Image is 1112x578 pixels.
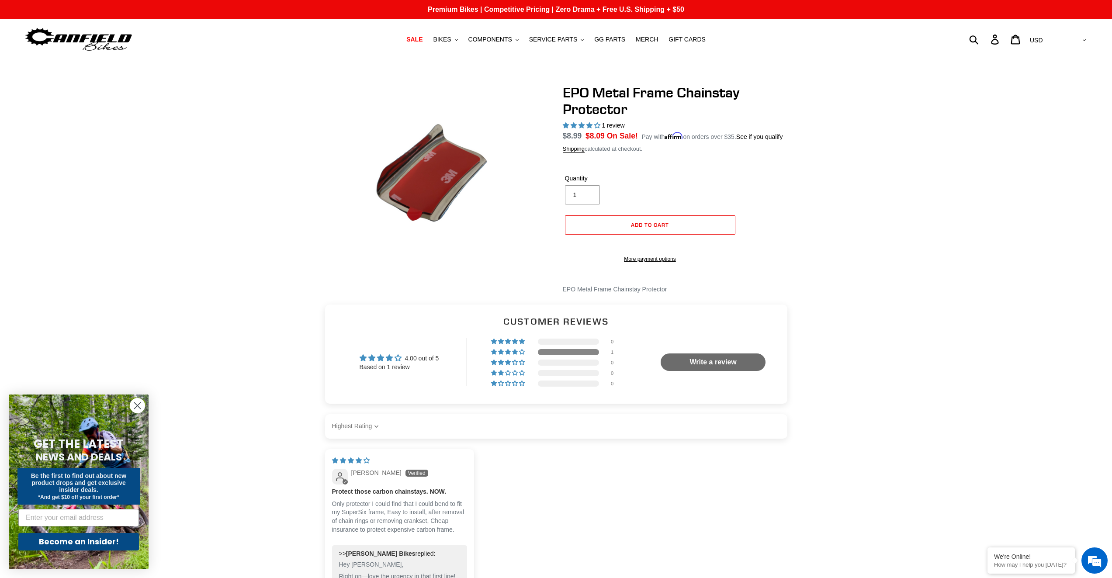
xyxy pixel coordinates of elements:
[346,550,416,557] b: [PERSON_NAME] Bikes
[602,122,624,129] span: 1 review
[406,36,423,43] span: SALE
[468,36,512,43] span: COMPONENTS
[994,561,1068,568] p: How may I help you today?
[402,34,427,45] a: SALE
[339,550,460,558] div: >> replied:
[594,36,625,43] span: GG PARTS
[10,48,23,61] div: Navigation go back
[351,469,402,476] span: [PERSON_NAME]
[464,34,523,45] button: COMPONENTS
[332,500,467,534] p: Only protector I could find that I could bend to fit my SuperSix frame, Easy to install, after re...
[34,436,124,452] span: GET THE LATEST
[585,132,605,140] span: $8.09
[669,36,706,43] span: GIFT CARDS
[736,133,783,140] a: See if you qualify - Learn more about Affirm Financing (opens in modal)
[28,44,50,66] img: d_696896380_company_1647369064580_696896380
[565,255,735,263] a: More payment options
[429,34,462,45] button: BIKES
[36,450,122,464] span: NEWS AND DEALS
[24,26,133,53] img: Canfield Bikes
[563,132,582,140] s: $8.99
[332,315,780,328] h2: Customer Reviews
[631,222,669,228] span: Add to cart
[59,49,160,60] div: Chat with us now
[529,36,577,43] span: SERVICE PARTS
[563,84,794,118] h1: EPO Metal Frame Chainstay Protector
[143,4,164,25] div: Minimize live chat window
[563,285,794,294] div: EPO Metal Frame Chainstay Protector
[360,353,439,363] div: Average rating is 4.00 stars
[339,561,460,569] p: Hey [PERSON_NAME],
[18,533,139,550] button: Become an Insider!
[665,132,683,139] span: Affirm
[565,215,735,235] button: Add to cart
[332,488,467,496] b: Protect those carbon chainstays. NOW.
[590,34,630,45] a: GG PARTS
[563,145,794,153] div: calculated at checkout.
[636,36,658,43] span: MERCH
[130,398,145,413] button: Close dialog
[491,349,526,355] div: 100% (1) reviews with 4 star rating
[18,509,139,526] input: Enter your email address
[332,418,381,435] select: Sort dropdown
[607,130,638,142] span: On Sale!
[360,363,439,372] div: Based on 1 review
[31,472,127,493] span: Be the first to find out about new product drops and get exclusive insider deals.
[51,110,121,198] span: We're online!
[661,353,766,371] a: Write a review
[994,553,1068,560] div: We're Online!
[563,122,602,129] span: 4.00 stars
[433,36,451,43] span: BIKES
[525,34,588,45] button: SERVICE PARTS
[974,30,996,49] input: Search
[563,145,585,153] a: Shipping
[332,457,370,464] span: 4 star review
[4,239,166,269] textarea: Type your message and hit 'Enter'
[664,34,710,45] a: GIFT CARDS
[631,34,662,45] a: MERCH
[641,130,783,142] p: Pay with on orders over $35.
[405,355,439,362] span: 4.00 out of 5
[611,349,621,355] div: 1
[565,174,648,183] label: Quantity
[38,494,119,500] span: *And get $10 off your first order*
